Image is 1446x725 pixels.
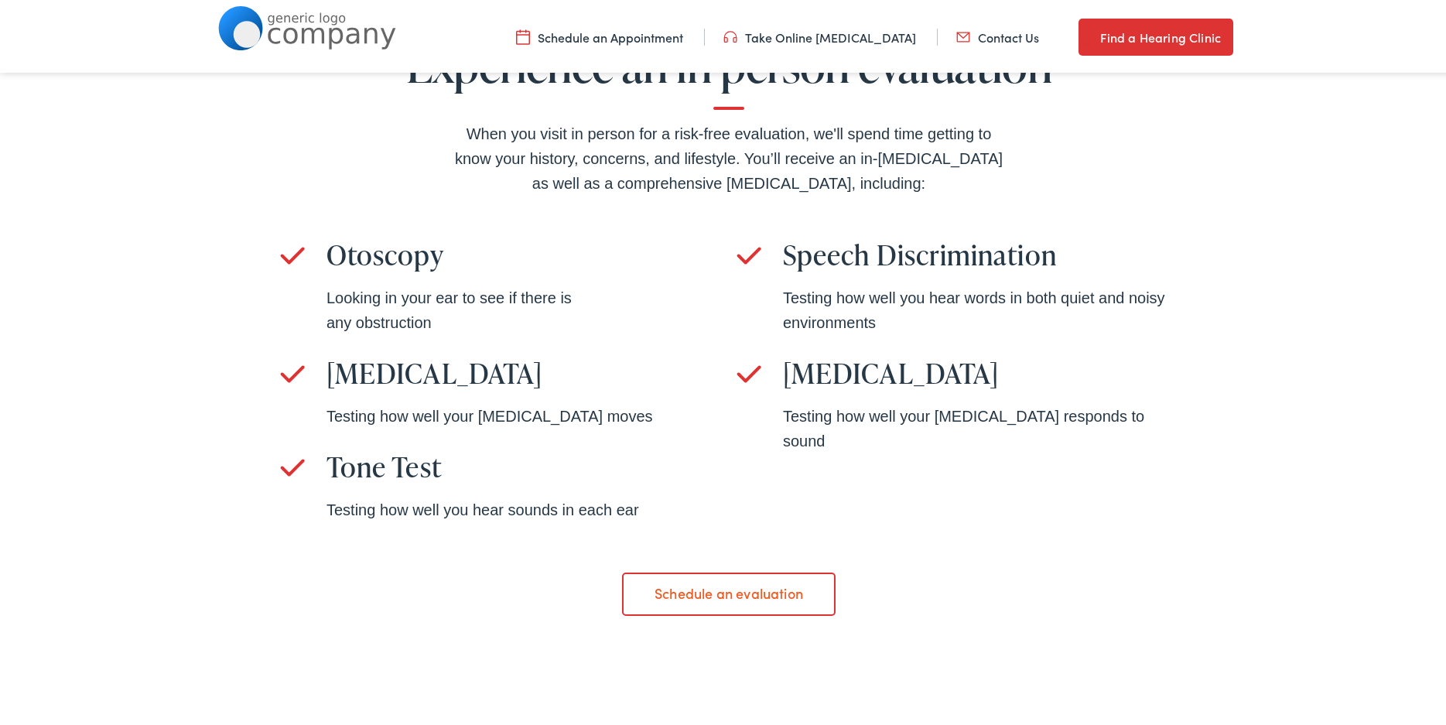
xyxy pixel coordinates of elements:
[450,118,1007,193] div: When you visit in person for a risk-free evaluation, we'll spend time getting to know your histor...
[326,401,721,426] div: Testing how well your [MEDICAL_DATA] moves
[622,569,835,613] a: Schedule an evaluation
[1079,15,1233,53] a: Find a Hearing Clinic
[516,26,683,43] a: Schedule an Appointment
[783,354,1178,387] h3: [MEDICAL_DATA]
[723,26,916,43] a: Take Online [MEDICAL_DATA]
[326,354,721,387] h3: [MEDICAL_DATA]
[783,235,1178,268] h3: Speech Discrimination
[516,26,530,43] img: utility icon
[783,401,1178,450] div: Testing how well your [MEDICAL_DATA] responds to sound
[280,36,1178,107] h2: Experience an in-person evaluation
[956,26,1039,43] a: Contact Us
[326,235,721,268] h3: Otoscopy
[723,26,737,43] img: utility icon
[326,494,721,519] div: Testing how well you hear sounds in each ear
[783,282,1178,332] div: Testing how well you hear words in both quiet and noisy environments
[1079,25,1092,43] img: utility icon
[956,26,970,43] img: utility icon
[326,282,721,332] div: Looking in your ear to see if there is any obstruction
[326,447,721,480] h3: Tone Test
